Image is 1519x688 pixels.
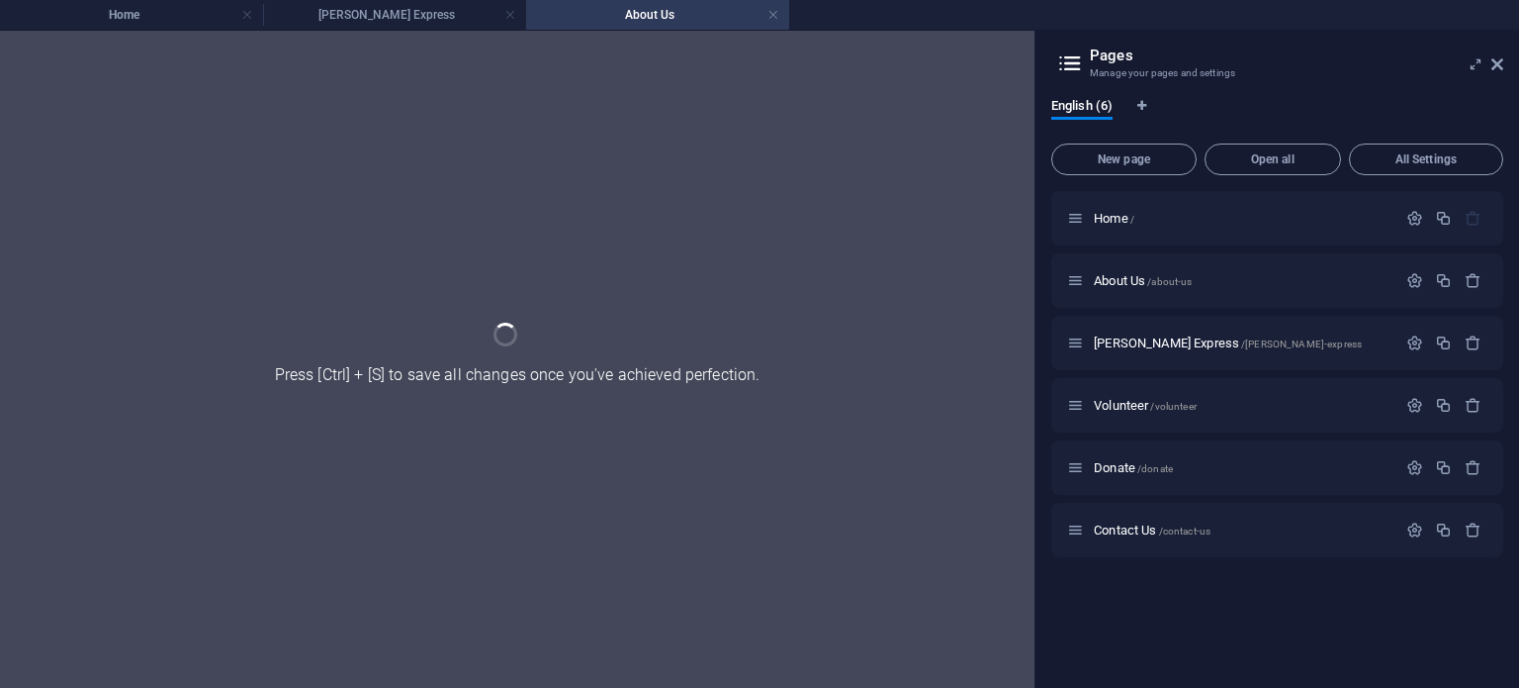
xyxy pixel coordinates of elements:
[1051,144,1197,175] button: New page
[1051,94,1113,122] span: English (6)
[1406,459,1423,476] div: Settings
[1088,212,1396,225] div: Home/
[1060,153,1188,165] span: New page
[1465,272,1481,289] div: Remove
[1349,144,1503,175] button: All Settings
[1406,272,1423,289] div: Settings
[1159,526,1211,537] span: /contact-us
[1088,461,1396,474] div: Donate/donate
[1435,210,1452,227] div: Duplicate
[1094,336,1362,350] span: Click to open page
[1435,522,1452,539] div: Duplicate
[1406,335,1423,351] div: Settings
[1088,399,1396,412] div: Volunteer/volunteer
[1051,98,1503,136] div: Language Tabs
[1147,276,1192,287] span: /about-us
[1094,523,1210,538] span: Click to open page
[526,4,789,26] h4: About Us
[1094,460,1173,475] span: Click to open page
[1435,397,1452,414] div: Duplicate
[1088,274,1396,287] div: About Us/about-us
[1137,463,1173,474] span: /donate
[263,4,526,26] h4: [PERSON_NAME] Express
[1088,524,1396,537] div: Contact Us/contact-us
[1094,211,1134,226] span: Home
[1094,398,1197,413] span: Click to open page
[1435,459,1452,476] div: Duplicate
[1090,47,1503,64] h2: Pages
[1465,397,1481,414] div: Remove
[1094,273,1192,288] span: About Us
[1435,272,1452,289] div: Duplicate
[1465,335,1481,351] div: Remove
[1090,64,1464,82] h3: Manage your pages and settings
[1465,459,1481,476] div: Remove
[1465,522,1481,539] div: Remove
[1130,214,1134,225] span: /
[1241,339,1362,349] span: /[PERSON_NAME]-express
[1406,210,1423,227] div: Settings
[1205,144,1341,175] button: Open all
[1213,153,1332,165] span: Open all
[1406,522,1423,539] div: Settings
[1435,335,1452,351] div: Duplicate
[1150,401,1196,412] span: /volunteer
[1406,397,1423,414] div: Settings
[1465,210,1481,227] div: The startpage cannot be deleted
[1358,153,1494,165] span: All Settings
[1088,337,1396,349] div: [PERSON_NAME] Express/[PERSON_NAME]-express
